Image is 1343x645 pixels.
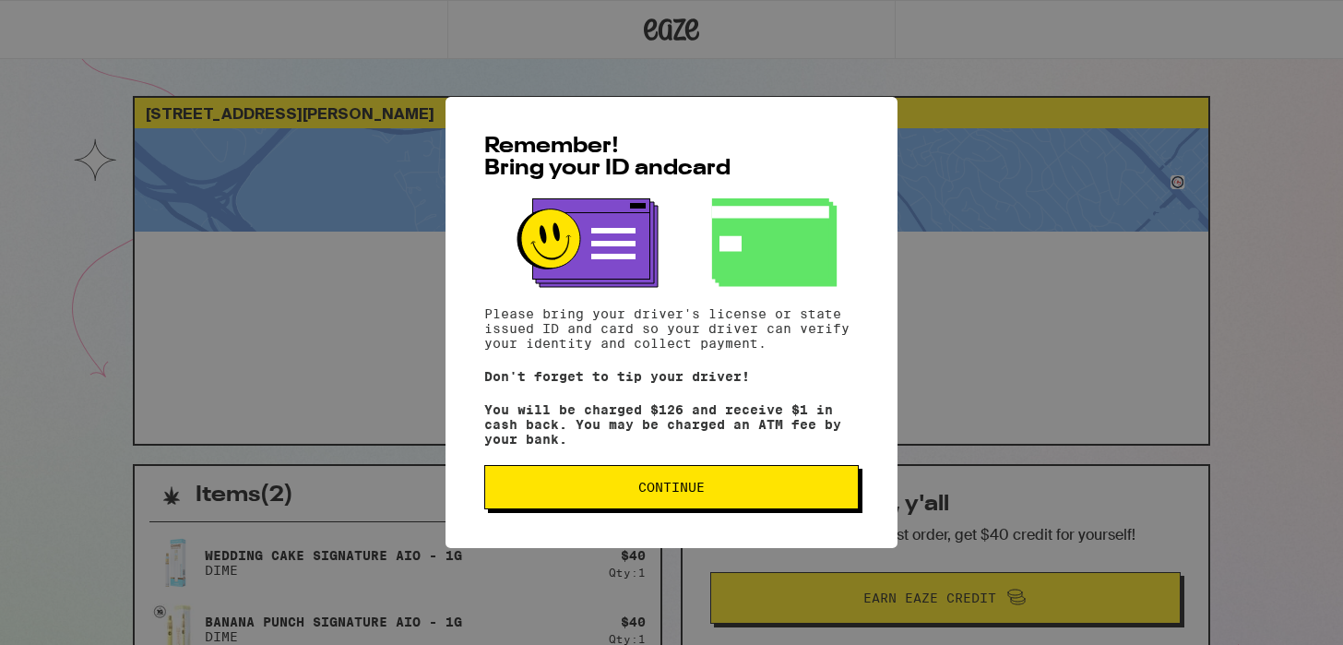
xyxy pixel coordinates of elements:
[484,136,731,180] span: Remember! Bring your ID and card
[638,481,705,494] span: Continue
[484,402,859,447] p: You will be charged $126 and receive $1 in cash back. You may be charged an ATM fee by your bank.
[484,465,859,509] button: Continue
[484,306,859,351] p: Please bring your driver's license or state issued ID and card so your driver can verify your ide...
[484,369,859,384] p: Don't forget to tip your driver!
